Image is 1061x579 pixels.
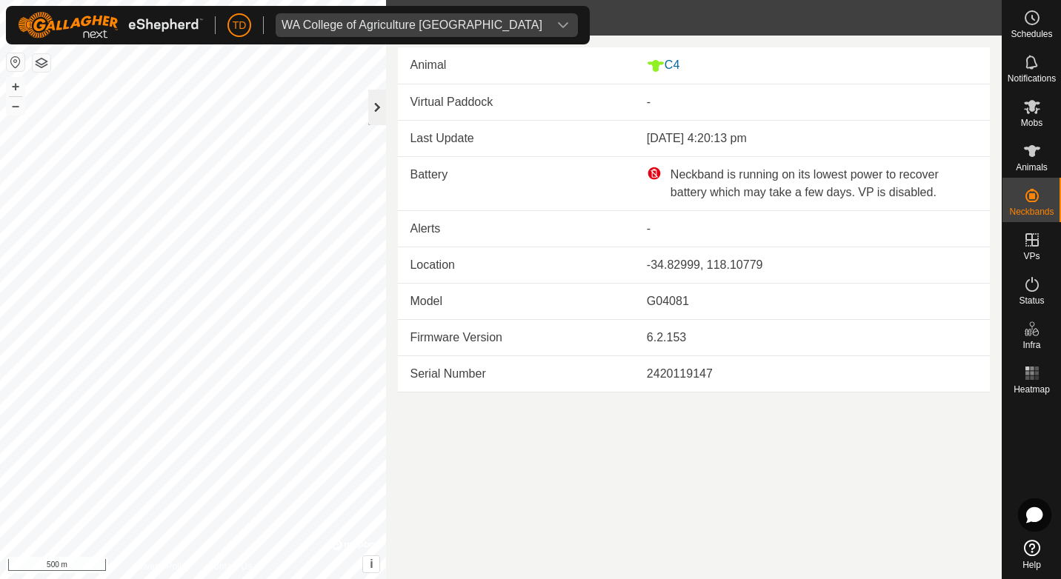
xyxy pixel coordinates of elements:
[1014,385,1050,394] span: Heatmap
[1016,163,1048,172] span: Animals
[1011,30,1052,39] span: Schedules
[647,130,978,147] div: [DATE] 4:20:13 pm
[1022,560,1041,569] span: Help
[233,18,247,33] span: TD
[33,54,50,72] button: Map Layers
[7,78,24,96] button: +
[135,560,190,573] a: Privacy Policy
[1023,252,1040,261] span: VPs
[398,210,634,247] td: Alerts
[398,84,634,121] td: Virtual Paddock
[207,560,251,573] a: Contact Us
[1009,207,1054,216] span: Neckbands
[1008,74,1056,83] span: Notifications
[398,156,634,210] td: Battery
[647,329,978,347] div: 6.2.153
[1021,118,1042,127] span: Mobs
[398,47,634,84] td: Animal
[398,247,634,283] td: Location
[647,365,978,383] div: 2420119147
[282,19,542,31] div: WA College of Agriculture [GEOGRAPHIC_DATA]
[7,53,24,71] button: Reset Map
[363,556,379,572] button: i
[1022,341,1040,349] span: Infra
[18,12,203,39] img: Gallagher Logo
[7,97,24,115] button: –
[647,56,978,75] div: C4
[1019,296,1044,305] span: Status
[276,13,548,37] span: WA College of Agriculture Denmark
[647,292,978,310] div: G04081
[647,166,978,201] div: Neckband is running on its lowest power to recover battery which may take a few days. VP is disab...
[398,319,634,355] td: Firmware Version
[1002,534,1061,575] a: Help
[370,558,373,570] span: i
[425,9,1002,27] h2: 4186409465
[635,210,990,247] td: -
[548,13,578,37] div: dropdown trigger
[647,256,978,274] div: -34.82999, 118.10779
[398,355,634,392] td: Serial Number
[398,121,634,157] td: Last Update
[647,96,651,108] app-display-virtual-paddock-transition: -
[398,283,634,319] td: Model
